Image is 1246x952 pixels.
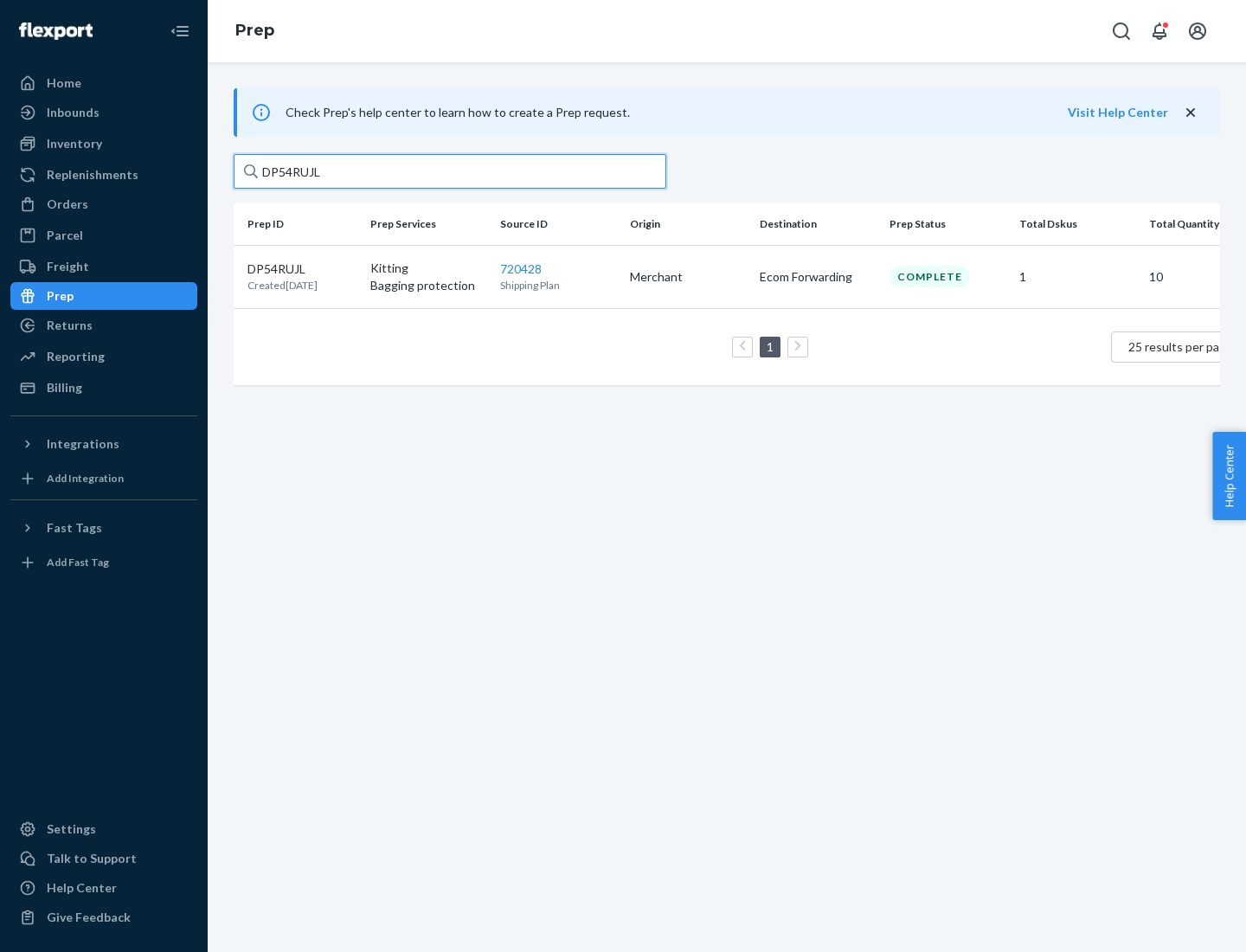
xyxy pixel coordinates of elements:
[47,74,81,92] div: Home
[10,904,197,931] button: Give Feedback
[10,282,197,310] a: Prep
[763,339,777,354] a: Page 1 is your current page
[247,261,318,278] p: DP54RUJL
[10,845,197,872] a: Talk to Support
[630,268,746,286] p: Merchant
[1019,268,1135,286] p: 1
[623,203,753,245] th: Origin
[163,14,197,48] button: Close Navigation
[890,266,970,287] div: Complete
[1104,14,1139,48] button: Open Search Box
[47,519,102,537] div: Fast Tags
[234,154,666,189] input: Search prep jobs
[760,268,876,286] p: Ecom Forwarding
[10,99,197,126] a: Inbounds
[1068,104,1168,121] button: Visit Help Center
[47,104,100,121] div: Inbounds
[47,879,117,897] div: Help Center
[47,348,105,365] div: Reporting
[753,203,883,245] th: Destination
[234,203,363,245] th: Prep ID
[10,130,197,158] a: Inventory
[1012,203,1142,245] th: Total Dskus
[47,379,82,396] div: Billing
[10,374,197,402] a: Billing
[47,471,124,486] div: Add Integration
[10,312,197,339] a: Returns
[10,815,197,843] a: Settings
[493,203,623,245] th: Source ID
[10,549,197,576] a: Add Fast Tag
[10,430,197,458] button: Integrations
[10,222,197,249] a: Parcel
[247,278,318,293] p: Created [DATE]
[10,190,197,218] a: Orders
[19,23,93,40] img: Flexport logo
[10,343,197,370] a: Reporting
[47,135,102,152] div: Inventory
[47,258,89,275] div: Freight
[47,435,119,453] div: Integrations
[47,227,83,244] div: Parcel
[10,253,197,280] a: Freight
[1182,104,1199,122] button: close
[1180,14,1215,48] button: Open account menu
[10,161,197,189] a: Replenishments
[47,317,93,334] div: Returns
[10,465,197,492] a: Add Integration
[47,287,74,305] div: Prep
[47,196,88,213] div: Orders
[500,278,616,293] p: Shipping Plan
[363,203,493,245] th: Prep Services
[10,69,197,97] a: Home
[47,850,137,867] div: Talk to Support
[370,260,486,277] p: Kitting
[500,261,542,276] a: 720428
[10,514,197,542] button: Fast Tags
[47,555,109,569] div: Add Fast Tag
[883,203,1012,245] th: Prep Status
[47,166,138,183] div: Replenishments
[47,820,96,838] div: Settings
[10,874,197,902] a: Help Center
[1128,339,1233,354] span: 25 results per page
[1142,14,1177,48] button: Open notifications
[1212,432,1246,520] button: Help Center
[370,277,486,294] p: Bagging protection
[47,909,131,926] div: Give Feedback
[286,105,630,119] span: Check Prep's help center to learn how to create a Prep request.
[235,21,274,40] a: Prep
[222,6,288,56] ol: breadcrumbs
